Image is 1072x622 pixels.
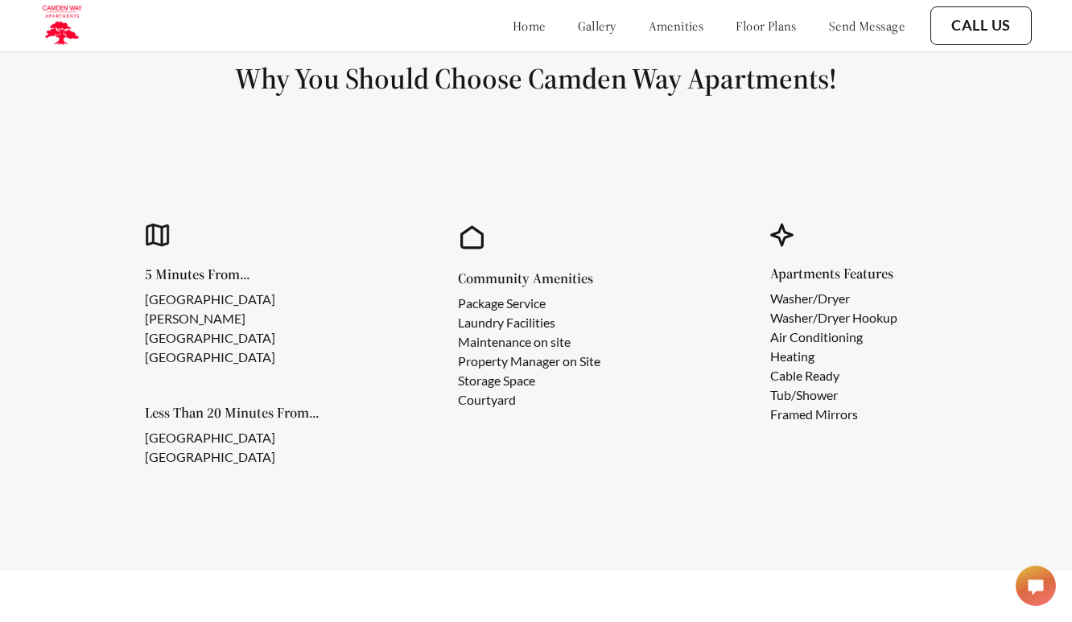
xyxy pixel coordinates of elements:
[145,267,358,282] h5: 5 Minutes From...
[770,266,923,281] h5: Apartments Features
[145,447,294,467] li: [GEOGRAPHIC_DATA]
[951,17,1011,35] a: Call Us
[930,6,1032,45] button: Call Us
[578,18,616,34] a: gallery
[458,271,626,286] h5: Community Amenities
[458,332,600,352] li: Maintenance on site
[736,18,797,34] a: floor plans
[145,290,332,328] li: [GEOGRAPHIC_DATA][PERSON_NAME]
[649,18,704,34] a: amenities
[40,4,83,47] img: camden_logo.png
[458,371,600,390] li: Storage Space
[770,327,897,347] li: Air Conditioning
[770,347,897,366] li: Heating
[458,390,600,410] li: Courtyard
[770,366,897,385] li: Cable Ready
[829,18,905,34] a: send message
[145,406,320,420] h5: Less Than 20 Minutes From...
[145,348,332,367] li: [GEOGRAPHIC_DATA]
[770,289,897,308] li: Washer/Dryer
[145,328,332,348] li: [GEOGRAPHIC_DATA]
[458,294,600,313] li: Package Service
[513,18,546,34] a: home
[458,313,600,332] li: Laundry Facilities
[770,308,897,327] li: Washer/Dryer Hookup
[39,60,1033,97] h1: Why You Should Choose Camden Way Apartments!
[770,385,897,405] li: Tub/Shower
[770,405,897,424] li: Framed Mirrors
[145,428,294,447] li: [GEOGRAPHIC_DATA]
[458,352,600,371] li: Property Manager on Site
